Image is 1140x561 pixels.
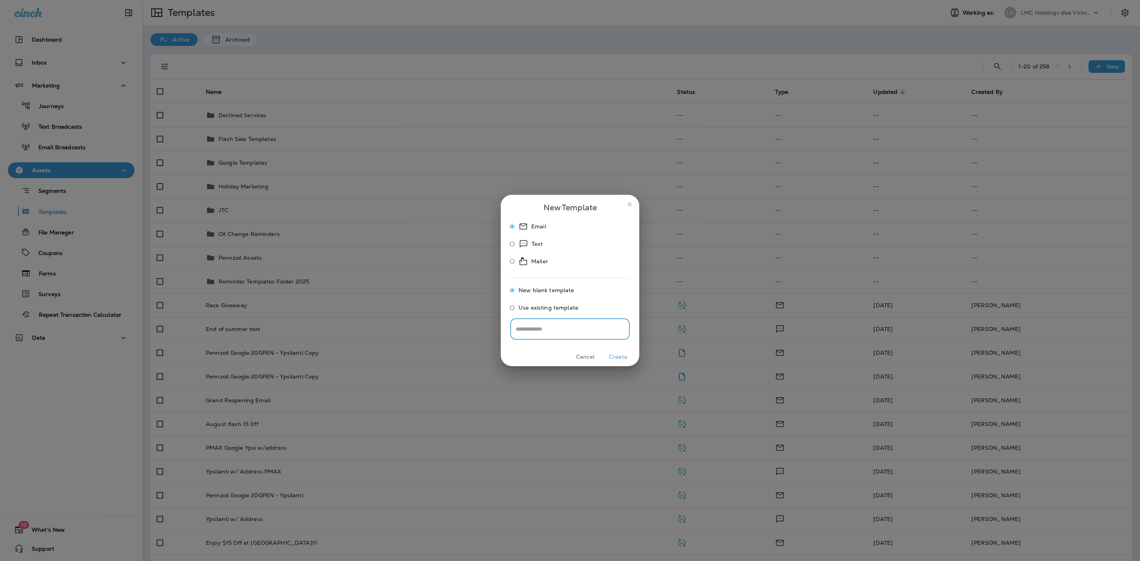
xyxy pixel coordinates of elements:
[570,351,600,363] button: Cancel
[543,201,597,214] span: New Template
[603,351,633,363] button: Create
[531,257,548,266] p: Mailer
[519,304,578,311] span: Use existing template
[532,239,543,249] p: Text
[531,222,546,231] p: Email
[623,198,636,211] button: close
[519,287,574,293] span: New blank template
